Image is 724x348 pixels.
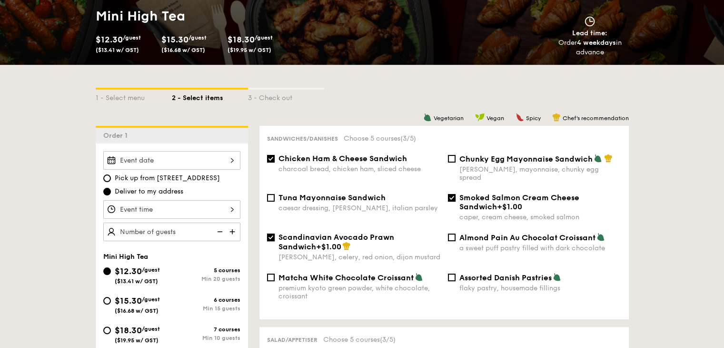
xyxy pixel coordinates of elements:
[255,34,273,41] span: /guest
[142,296,160,303] span: /guest
[448,274,456,281] input: Assorted Danish Pastriesflaky pastry, housemade fillings
[188,34,207,41] span: /guest
[115,278,158,285] span: ($13.41 w/ GST)
[459,193,579,211] span: Smoked Salmon Cream Cheese Sandwich
[423,113,432,122] img: icon-vegetarian.fe4039eb.svg
[96,47,139,53] span: ($13.41 w/ GST)
[497,202,522,211] span: +$1.00
[161,34,188,45] span: $15.30
[248,90,324,103] div: 3 - Check out
[267,274,275,281] input: Matcha White Chocolate Croissantpremium kyoto green powder, white chocolate, croissant
[323,336,396,344] span: Choose 5 courses
[103,151,240,170] input: Event date
[278,204,440,212] div: caesar dressing, [PERSON_NAME], italian parsley
[459,154,593,164] span: Chunky Egg Mayonnaise Sandwich
[172,276,240,282] div: Min 20 guests
[278,273,414,282] span: Matcha White Chocolate Croissant
[267,337,317,343] span: Salad/Appetiser
[115,174,220,183] span: Pick up from [STREET_ADDRESS]
[103,223,240,241] input: Number of guests
[459,165,621,182] div: [PERSON_NAME], mayonnaise, chunky egg spread
[459,213,621,221] div: caper, cream cheese, smoked salmon
[228,34,255,45] span: $18.30
[267,194,275,202] input: Tuna Mayonnaise Sandwichcaesar dressing, [PERSON_NAME], italian parsley
[526,115,541,122] span: Spicy
[316,242,341,251] span: +$1.00
[96,8,358,25] h1: Mini High Tea
[278,284,440,300] div: premium kyoto green powder, white chocolate, croissant
[103,188,111,195] input: Deliver to my address
[278,233,394,251] span: Scandinavian Avocado Prawn Sandwich
[552,113,561,122] img: icon-chef-hat.a58ddaea.svg
[172,90,248,103] div: 2 - Select items
[380,336,396,344] span: (3/5)
[459,233,595,242] span: Almond Pain Au Chocolat Croissant
[115,337,159,344] span: ($19.95 w/ GST)
[142,266,160,273] span: /guest
[516,113,524,122] img: icon-spicy.37a8142b.svg
[596,233,605,241] img: icon-vegetarian.fe4039eb.svg
[267,234,275,241] input: Scandinavian Avocado Prawn Sandwich+$1.00[PERSON_NAME], celery, red onion, dijon mustard
[577,39,616,47] strong: 4 weekdays
[547,38,633,57] div: Order in advance
[267,135,338,142] span: Sandwiches/Danishes
[115,266,142,276] span: $12.30
[278,165,440,173] div: charcoal bread, chicken ham, sliced cheese
[115,187,183,196] span: Deliver to my address
[459,284,621,292] div: flaky pastry, housemade fillings
[115,325,142,336] span: $18.30
[434,115,464,122] span: Vegetarian
[161,47,205,53] span: ($16.68 w/ GST)
[475,113,485,122] img: icon-vegan.f8ff3823.svg
[448,155,456,163] input: Chunky Egg Mayonnaise Sandwich[PERSON_NAME], mayonnaise, chunky egg spread
[103,327,111,334] input: $18.30/guest($19.95 w/ GST)7 coursesMin 10 guests
[96,34,123,45] span: $12.30
[172,326,240,333] div: 7 courses
[344,134,416,143] span: Choose 5 courses
[448,234,456,241] input: Almond Pain Au Chocolat Croissanta sweet puff pastry filled with dark chocolate
[278,253,440,261] div: [PERSON_NAME], celery, red onion, dijon mustard
[172,297,240,303] div: 6 courses
[400,134,416,143] span: (3/5)
[572,29,607,37] span: Lead time:
[212,223,226,241] img: icon-reduce.1d2dbef1.svg
[415,273,423,281] img: icon-vegetarian.fe4039eb.svg
[103,200,240,219] input: Event time
[103,174,111,182] input: Pick up from [STREET_ADDRESS]
[103,132,131,140] span: Order 1
[123,34,141,41] span: /guest
[342,242,351,250] img: icon-chef-hat.a58ddaea.svg
[172,267,240,274] div: 5 courses
[278,193,386,202] span: Tuna Mayonnaise Sandwich
[459,273,552,282] span: Assorted Danish Pastries
[172,335,240,341] div: Min 10 guests
[115,307,159,314] span: ($16.68 w/ GST)
[226,223,240,241] img: icon-add.58712e84.svg
[103,267,111,275] input: $12.30/guest($13.41 w/ GST)5 coursesMin 20 guests
[228,47,271,53] span: ($19.95 w/ GST)
[448,194,456,202] input: Smoked Salmon Cream Cheese Sandwich+$1.00caper, cream cheese, smoked salmon
[142,326,160,332] span: /guest
[604,154,613,163] img: icon-chef-hat.a58ddaea.svg
[563,115,629,122] span: Chef's recommendation
[486,115,504,122] span: Vegan
[172,305,240,312] div: Min 15 guests
[96,90,172,103] div: 1 - Select menu
[115,296,142,306] span: $15.30
[594,154,602,163] img: icon-vegetarian.fe4039eb.svg
[103,253,148,261] span: Mini High Tea
[459,244,621,252] div: a sweet puff pastry filled with dark chocolate
[278,154,407,163] span: Chicken Ham & Cheese Sandwich
[267,155,275,163] input: Chicken Ham & Cheese Sandwichcharcoal bread, chicken ham, sliced cheese
[583,16,597,27] img: icon-clock.2db775ea.svg
[103,297,111,305] input: $15.30/guest($16.68 w/ GST)6 coursesMin 15 guests
[553,273,561,281] img: icon-vegetarian.fe4039eb.svg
